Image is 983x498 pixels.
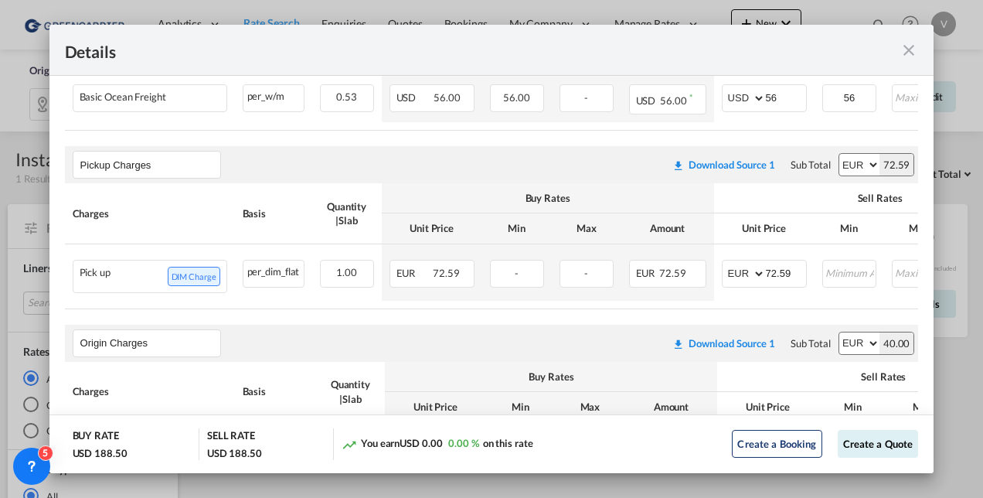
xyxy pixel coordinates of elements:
[243,206,304,220] div: Basis
[336,90,357,103] span: 0.53
[448,437,478,449] span: 0.00 %
[73,428,119,446] div: BUY RATE
[815,213,884,244] th: Min
[482,213,552,244] th: Min
[714,213,815,244] th: Unit Price
[672,337,775,350] div: Download original source rate sheet
[207,446,262,460] div: USD 188.50
[396,267,431,279] span: EUR
[434,91,461,104] span: 56.00
[80,153,220,176] input: Leg Name
[80,332,220,355] input: Leg Name
[552,213,621,244] th: Max
[433,267,460,279] span: 72.59
[168,267,220,286] span: DIM Charge
[49,25,934,473] md-dialog: Pickup Door ...
[672,338,685,350] md-icon: icon-download
[665,159,783,171] div: Download original source rate sheet
[396,91,432,104] span: USD
[660,94,687,107] span: 56.00
[389,191,706,205] div: Buy Rates
[636,94,658,107] span: USD
[824,261,876,284] input: Minimum Amount
[485,392,555,422] th: Min
[659,267,686,279] span: 72.59
[65,40,833,60] div: Details
[893,261,945,284] input: Maximum Amount
[73,446,128,460] div: USD 188.50
[665,337,783,350] div: Download original source rate sheet
[636,267,658,279] span: EUR
[342,436,533,452] div: You earn on this rate
[672,159,775,171] div: Download original source rate sheet
[243,85,304,104] div: per_w/m
[584,267,588,279] span: -
[385,392,485,422] th: Unit Price
[732,430,821,458] button: Create a Booking
[624,392,717,422] th: Amount
[900,41,918,60] md-icon: icon-close fg-AAA8AD m-0 cursor
[621,213,714,244] th: Amount
[515,267,519,279] span: -
[80,91,166,103] div: Basic Ocean Freight
[584,91,588,104] span: -
[838,430,919,458] button: Create a Quote
[80,267,111,286] div: Pick up
[879,333,914,354] div: 40.00
[791,336,831,350] div: Sub Total
[689,159,775,171] div: Download Source 1
[884,213,954,244] th: Max
[336,266,357,278] span: 1.00
[893,85,945,108] input: Maximum Amount
[400,437,442,449] span: USD 0.00
[503,91,530,104] span: 56.00
[818,392,887,422] th: Min
[824,85,876,108] input: Minimum Amount
[717,392,818,422] th: Unit Price
[73,384,227,398] div: Charges
[342,437,357,452] md-icon: icon-trending-up
[555,392,624,422] th: Max
[393,370,709,384] div: Buy Rates
[382,213,482,244] th: Unit Price
[887,392,957,422] th: Max
[207,428,255,446] div: SELL RATE
[243,261,304,280] div: per_dim_flat
[766,85,806,108] input: 56
[665,151,783,179] button: Download original source rate sheet
[689,337,775,350] div: Download Source 1
[73,206,227,220] div: Charges
[766,261,806,284] input: 72.59
[689,92,692,102] sup: Minimum amount
[323,377,377,405] div: Quantity | Slab
[243,384,308,398] div: Basis
[879,154,914,176] div: 72.59
[672,159,685,172] md-icon: icon-download
[791,158,831,172] div: Sub Total
[320,200,374,227] div: Quantity | Slab
[665,329,783,357] button: Download original source rate sheet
